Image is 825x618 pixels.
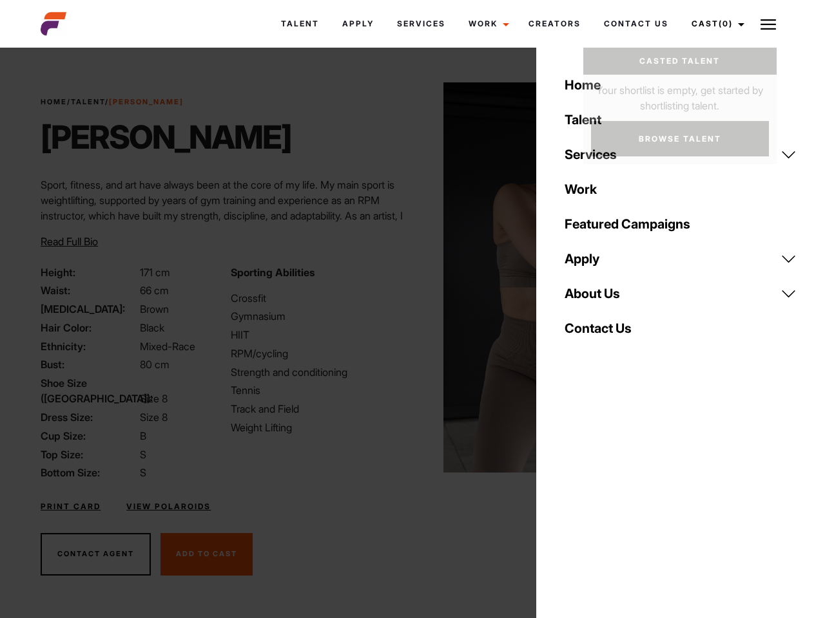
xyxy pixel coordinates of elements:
span: Hair Color: [41,320,137,335]
a: Apply [557,241,804,276]
button: Contact Agent [41,533,151,576]
span: Brown [140,303,169,315]
span: B [140,429,146,442]
button: Read Full Bio [41,234,98,249]
span: Size 8 [140,411,168,424]
li: Tennis [231,382,405,398]
button: Add To Cast [160,533,253,576]
a: Cast(0) [680,6,752,41]
strong: Sporting Abilities [231,266,315,279]
a: Apply [331,6,385,41]
span: Black [140,321,164,334]
a: Featured Campaigns [557,207,804,241]
span: Height: [41,265,137,280]
a: Browse Talent [591,121,769,156]
span: 80 cm [140,358,170,371]
li: Track and Field [231,401,405,417]
li: HIIT [231,327,405,342]
p: Your shortlist is empty, get started by shortlisting talent. [583,75,777,113]
span: Bust: [41,357,137,372]
li: Crossfit [231,290,405,306]
span: 66 cm [140,284,169,297]
span: Size 8 [140,392,168,405]
a: View Polaroids [126,501,211,512]
a: About Us [557,276,804,311]
span: Read Full Bio [41,235,98,248]
img: cropped-aefm-brand-fav-22-square.png [41,11,66,37]
span: / / [41,97,184,108]
img: Burger icon [761,17,776,32]
li: Strength and conditioning [231,364,405,380]
p: Sport, fitness, and art have always been at the core of my life. My main sport is weightlifting, ... [41,177,405,254]
span: (0) [719,19,733,28]
span: Cup Size: [41,428,137,444]
a: Creators [517,6,592,41]
a: Services [385,6,457,41]
a: Casted Talent [583,48,777,75]
span: [MEDICAL_DATA]: [41,301,137,317]
h1: [PERSON_NAME] [41,118,291,156]
li: Gymnasium [231,308,405,324]
a: Home [557,68,804,102]
a: Talent [269,6,331,41]
a: Print Card [41,501,101,512]
span: Waist: [41,283,137,298]
span: Bottom Size: [41,465,137,480]
span: 171 cm [140,266,170,279]
strong: [PERSON_NAME] [109,97,184,106]
a: Home [41,97,67,106]
span: Dress Size: [41,409,137,425]
span: Add To Cast [176,549,237,558]
li: RPM/cycling [231,346,405,361]
a: Contact Us [592,6,680,41]
a: Work [557,172,804,207]
span: S [140,448,146,461]
li: Weight Lifting [231,420,405,435]
a: Contact Us [557,311,804,346]
a: Work [457,6,517,41]
a: Talent [71,97,105,106]
span: S [140,466,146,479]
a: Services [557,137,804,172]
a: Talent [557,102,804,137]
span: Shoe Size ([GEOGRAPHIC_DATA]): [41,375,137,406]
span: Top Size: [41,447,137,462]
span: Mixed-Race [140,340,195,353]
span: Ethnicity: [41,339,137,354]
